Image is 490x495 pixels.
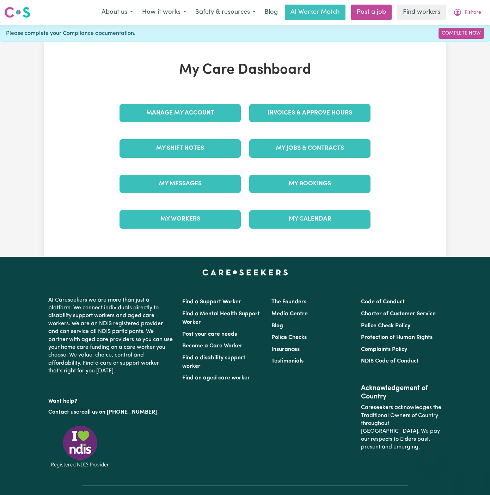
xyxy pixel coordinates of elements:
h1: My Care Dashboard [115,62,375,79]
h2: Acknowledgement of Country [361,384,442,401]
iframe: Button to launch messaging window [462,467,484,489]
a: Police Checks [271,335,307,340]
a: call us on [PHONE_NUMBER] [81,409,157,415]
a: Contact us [48,409,76,415]
button: How it works [137,5,191,20]
a: Blog [260,5,282,20]
a: Complete Now [439,28,484,39]
a: Careseekers logo [4,4,30,20]
a: Invoices & Approve Hours [249,104,370,122]
a: Code of Conduct [361,299,405,305]
a: Police Check Policy [361,323,410,329]
a: My Jobs & Contracts [249,139,370,157]
span: Kishore [465,9,481,17]
a: Find a Mental Health Support Worker [182,311,260,325]
a: Post a job [351,5,392,20]
a: NDIS Code of Conduct [361,358,419,364]
iframe: Close message [424,450,438,464]
a: My Shift Notes [120,139,241,157]
a: My Bookings [249,175,370,193]
a: Post your care needs [182,332,237,337]
a: Complaints Policy [361,347,407,352]
a: My Messages [120,175,241,193]
button: Safety & resources [191,5,260,20]
a: Careseekers home page [202,270,288,275]
a: Find an aged care worker [182,375,250,381]
a: Become a Care Worker [182,343,243,349]
a: Manage My Account [120,104,241,122]
p: Want help? [48,395,174,405]
a: Find workers [397,5,446,20]
a: Blog [271,323,283,329]
a: Media Centre [271,311,308,317]
button: My Account [449,5,486,20]
img: Careseekers logo [4,6,30,19]
a: Insurances [271,347,300,352]
span: Please complete your Compliance documentation. [6,29,135,38]
p: or [48,406,174,419]
a: Testimonials [271,358,304,364]
button: About us [97,5,137,20]
a: My Calendar [249,210,370,228]
p: At Careseekers we are more than just a platform. We connect individuals directly to disability su... [48,293,174,378]
a: My Workers [120,210,241,228]
img: Registered NDIS provider [48,425,112,469]
a: Find a disability support worker [182,355,245,369]
a: Charter of Customer Service [361,311,436,317]
a: The Founders [271,299,306,305]
a: AI Worker Match [285,5,345,20]
a: Find a Support Worker [182,299,241,305]
a: Protection of Human Rights [361,335,433,340]
p: Careseekers acknowledges the Traditional Owners of Country throughout [GEOGRAPHIC_DATA]. We pay o... [361,401,442,454]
